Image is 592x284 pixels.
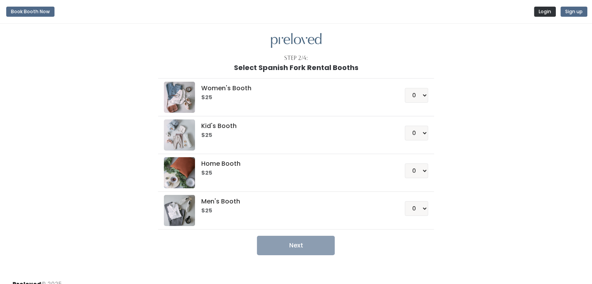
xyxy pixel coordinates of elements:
[234,64,358,72] h1: Select Spanish Fork Rental Booths
[164,195,195,226] img: preloved logo
[560,7,587,17] button: Sign up
[164,119,195,151] img: preloved logo
[201,198,386,205] h5: Men's Booth
[201,170,386,176] h6: $25
[164,157,195,188] img: preloved logo
[201,160,386,167] h5: Home Booth
[271,33,321,48] img: preloved logo
[201,85,386,92] h5: Women's Booth
[257,236,335,255] button: Next
[6,7,54,17] button: Book Booth Now
[284,54,308,62] div: Step 2/4:
[534,7,556,17] button: Login
[201,123,386,130] h5: Kid's Booth
[201,132,386,138] h6: $25
[6,3,54,20] a: Book Booth Now
[201,208,386,214] h6: $25
[201,95,386,101] h6: $25
[164,82,195,113] img: preloved logo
